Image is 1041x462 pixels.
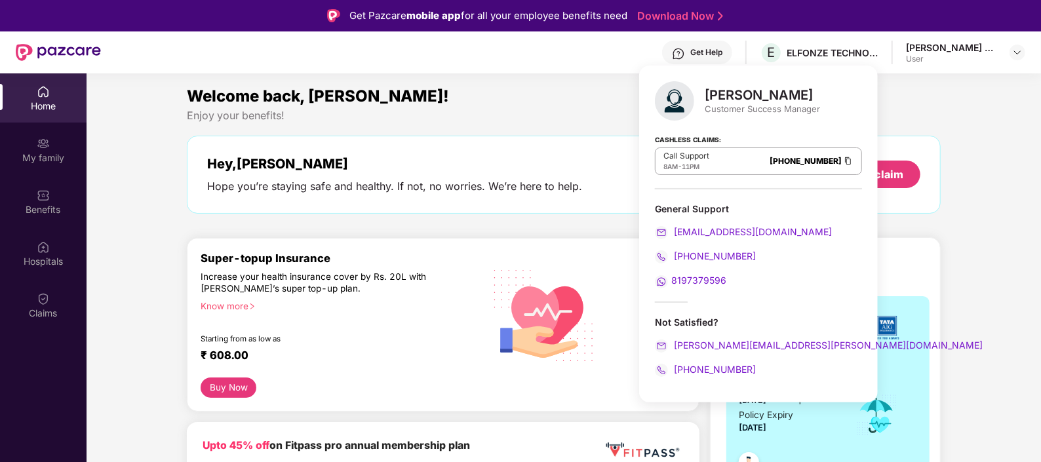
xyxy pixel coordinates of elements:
img: svg+xml;base64,PHN2ZyBpZD0iSGVscC0zMngzMiIgeG1sbnM9Imh0dHA6Ly93d3cudzMub3JnLzIwMDAvc3ZnIiB3aWR0aD... [672,47,685,60]
a: [PHONE_NUMBER] [655,364,756,375]
span: right [248,303,256,310]
img: svg+xml;base64,PHN2ZyBpZD0iSG9zcGl0YWxzIiB4bWxucz0iaHR0cDovL3d3dy53My5vcmcvMjAwMC9zdmciIHdpZHRoPS... [37,241,50,254]
div: Know more [201,300,475,309]
div: Customer Success Manager [705,103,820,115]
a: [PHONE_NUMBER] [770,156,842,166]
img: svg+xml;base64,PHN2ZyB4bWxucz0iaHR0cDovL3d3dy53My5vcmcvMjAwMC9zdmciIHdpZHRoPSIyMCIgaGVpZ2h0PSIyMC... [655,364,668,377]
a: Download Now [637,9,719,23]
img: icon [855,394,898,437]
b: Upto 45% off [203,439,269,452]
a: [PERSON_NAME][EMAIL_ADDRESS][PERSON_NAME][DOMAIN_NAME] [655,339,983,351]
div: General Support [655,202,862,215]
img: svg+xml;base64,PHN2ZyB4bWxucz0iaHR0cDovL3d3dy53My5vcmcvMjAwMC9zdmciIHdpZHRoPSIyMCIgaGVpZ2h0PSIyMC... [655,250,668,263]
div: Super-topup Insurance [201,252,483,265]
div: Get Help [690,47,722,58]
img: svg+xml;base64,PHN2ZyBpZD0iSG9tZSIgeG1sbnM9Imh0dHA6Ly93d3cudzMub3JnLzIwMDAvc3ZnIiB3aWR0aD0iMjAiIG... [37,85,50,98]
button: Buy Now [201,377,256,398]
img: Clipboard Icon [843,155,854,166]
img: svg+xml;base64,PHN2ZyB3aWR0aD0iMjAiIGhlaWdodD0iMjAiIHZpZXdCb3g9IjAgMCAyMCAyMCIgZmlsbD0ibm9uZSIgeG... [37,137,50,150]
img: Stroke [718,9,723,23]
div: Enjoy your benefits! [187,109,940,123]
div: Policy Expiry [739,408,794,423]
span: [DATE] [739,423,767,433]
strong: mobile app [406,9,461,22]
img: New Pazcare Logo [16,44,101,61]
span: [PERSON_NAME][EMAIL_ADDRESS][PERSON_NAME][DOMAIN_NAME] [671,339,983,351]
div: Not Satisfied? [655,316,862,377]
span: Welcome back, [PERSON_NAME]! [187,87,449,106]
div: Not Satisfied? [655,316,862,328]
span: 8AM [663,163,678,170]
img: svg+xml;base64,PHN2ZyBpZD0iRHJvcGRvd24tMzJ4MzIiIHhtbG5zPSJodHRwOi8vd3d3LnczLm9yZy8yMDAwL3N2ZyIgd2... [1012,47,1023,58]
div: [PERSON_NAME] [705,87,820,103]
img: Logo [327,9,340,22]
img: svg+xml;base64,PHN2ZyB4bWxucz0iaHR0cDovL3d3dy53My5vcmcvMjAwMC9zdmciIHdpZHRoPSIyMCIgaGVpZ2h0PSIyMC... [655,339,668,353]
img: fppp.png [603,438,682,462]
span: [EMAIL_ADDRESS][DOMAIN_NAME] [671,226,832,237]
img: svg+xml;base64,PHN2ZyB4bWxucz0iaHR0cDovL3d3dy53My5vcmcvMjAwMC9zdmciIHdpZHRoPSIyMCIgaGVpZ2h0PSIyMC... [655,275,668,288]
a: [PHONE_NUMBER] [655,250,756,261]
div: - [663,161,709,172]
div: [PERSON_NAME] K S [906,41,998,54]
span: E [768,45,776,60]
span: [PHONE_NUMBER] [671,250,756,261]
span: 8197379596 [671,275,726,286]
span: 11PM [682,163,699,170]
strong: Cashless Claims: [655,132,721,146]
img: svg+xml;base64,PHN2ZyB4bWxucz0iaHR0cDovL3d3dy53My5vcmcvMjAwMC9zdmciIHhtbG5zOnhsaW5rPSJodHRwOi8vd3... [655,81,694,121]
div: Starting from as low as [201,334,427,343]
div: Increase your health insurance cover by Rs. 20L with [PERSON_NAME]’s super top-up plan. [201,271,427,294]
span: [PHONE_NUMBER] [671,364,756,375]
a: 8197379596 [655,275,726,286]
div: Hey, [PERSON_NAME] [207,156,582,172]
div: ELFONZE TECHNOLOGIES PRIVATE LIMITED [787,47,878,59]
img: svg+xml;base64,PHN2ZyB4bWxucz0iaHR0cDovL3d3dy53My5vcmcvMjAwMC9zdmciIHdpZHRoPSIyMCIgaGVpZ2h0PSIyMC... [655,226,668,239]
img: svg+xml;base64,PHN2ZyB4bWxucz0iaHR0cDovL3d3dy53My5vcmcvMjAwMC9zdmciIHhtbG5zOnhsaW5rPSJodHRwOi8vd3... [484,253,605,376]
div: General Support [655,202,862,288]
a: [EMAIL_ADDRESS][DOMAIN_NAME] [655,226,832,237]
div: Get Pazcare for all your employee benefits need [349,8,627,24]
p: Call Support [663,151,709,161]
img: svg+xml;base64,PHN2ZyBpZD0iQ2xhaW0iIHhtbG5zPSJodHRwOi8vd3d3LnczLm9yZy8yMDAwL3N2ZyIgd2lkdGg9IjIwIi... [37,292,50,305]
b: on Fitpass pro annual membership plan [203,439,470,452]
img: insurerLogo [869,310,905,345]
div: Hope you’re staying safe and healthy. If not, no worries. We’re here to help. [207,180,582,193]
img: svg+xml;base64,PHN2ZyBpZD0iQmVuZWZpdHMiIHhtbG5zPSJodHRwOi8vd3d3LnczLm9yZy8yMDAwL3N2ZyIgd2lkdGg9Ij... [37,189,50,202]
div: User [906,54,998,64]
div: ₹ 608.00 [201,349,470,364]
